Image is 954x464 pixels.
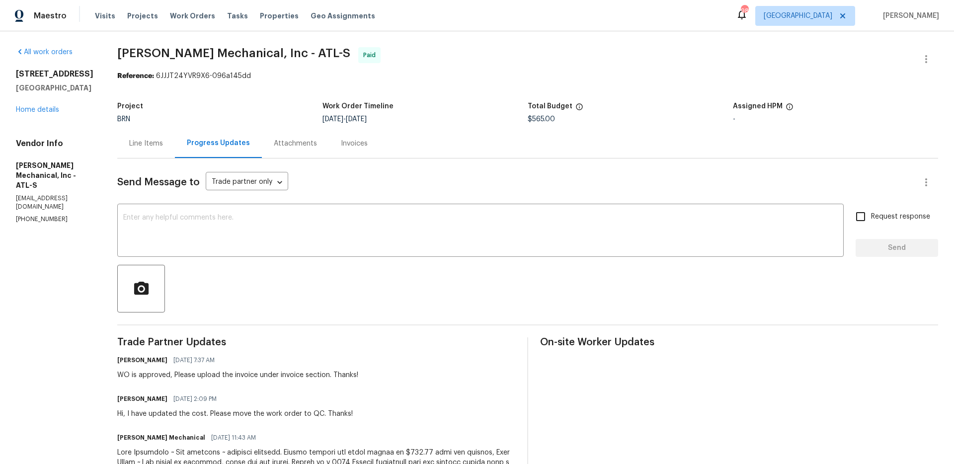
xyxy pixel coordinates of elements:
[117,355,167,365] h6: [PERSON_NAME]
[733,103,783,110] h5: Assigned HPM
[227,12,248,19] span: Tasks
[540,337,938,347] span: On-site Worker Updates
[16,215,93,224] p: [PHONE_NUMBER]
[733,116,938,123] div: -
[741,6,748,16] div: 98
[117,116,130,123] span: BRN
[127,11,158,21] span: Projects
[95,11,115,21] span: Visits
[274,139,317,149] div: Attachments
[117,409,353,419] div: Hi, I have updated the cost. Please move the work order to QC. Thanks!
[129,139,163,149] div: Line Items
[211,433,256,443] span: [DATE] 11:43 AM
[117,177,200,187] span: Send Message to
[322,116,367,123] span: -
[170,11,215,21] span: Work Orders
[117,394,167,404] h6: [PERSON_NAME]
[16,83,93,93] h5: [GEOGRAPHIC_DATA]
[346,116,367,123] span: [DATE]
[16,160,93,190] h5: [PERSON_NAME] Mechanical, Inc - ATL-S
[173,394,217,404] span: [DATE] 2:09 PM
[117,337,515,347] span: Trade Partner Updates
[528,103,572,110] h5: Total Budget
[16,69,93,79] h2: [STREET_ADDRESS]
[117,47,350,59] span: [PERSON_NAME] Mechanical, Inc - ATL-S
[16,49,73,56] a: All work orders
[206,174,288,191] div: Trade partner only
[575,103,583,116] span: The total cost of line items that have been proposed by Opendoor. This sum includes line items th...
[528,116,555,123] span: $565.00
[322,103,394,110] h5: Work Order Timeline
[117,103,143,110] h5: Project
[117,370,358,380] div: WO is approved, Please upload the invoice under invoice section. Thanks!
[16,194,93,211] p: [EMAIL_ADDRESS][DOMAIN_NAME]
[187,138,250,148] div: Progress Updates
[117,73,154,79] b: Reference:
[117,433,205,443] h6: [PERSON_NAME] Mechanical
[260,11,299,21] span: Properties
[322,116,343,123] span: [DATE]
[34,11,67,21] span: Maestro
[173,355,215,365] span: [DATE] 7:37 AM
[16,139,93,149] h4: Vendor Info
[16,106,59,113] a: Home details
[879,11,939,21] span: [PERSON_NAME]
[311,11,375,21] span: Geo Assignments
[341,139,368,149] div: Invoices
[764,11,832,21] span: [GEOGRAPHIC_DATA]
[786,103,794,116] span: The hpm assigned to this work order.
[117,71,938,81] div: 6JJJT24YVR9X6-096a145dd
[363,50,380,60] span: Paid
[871,212,930,222] span: Request response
